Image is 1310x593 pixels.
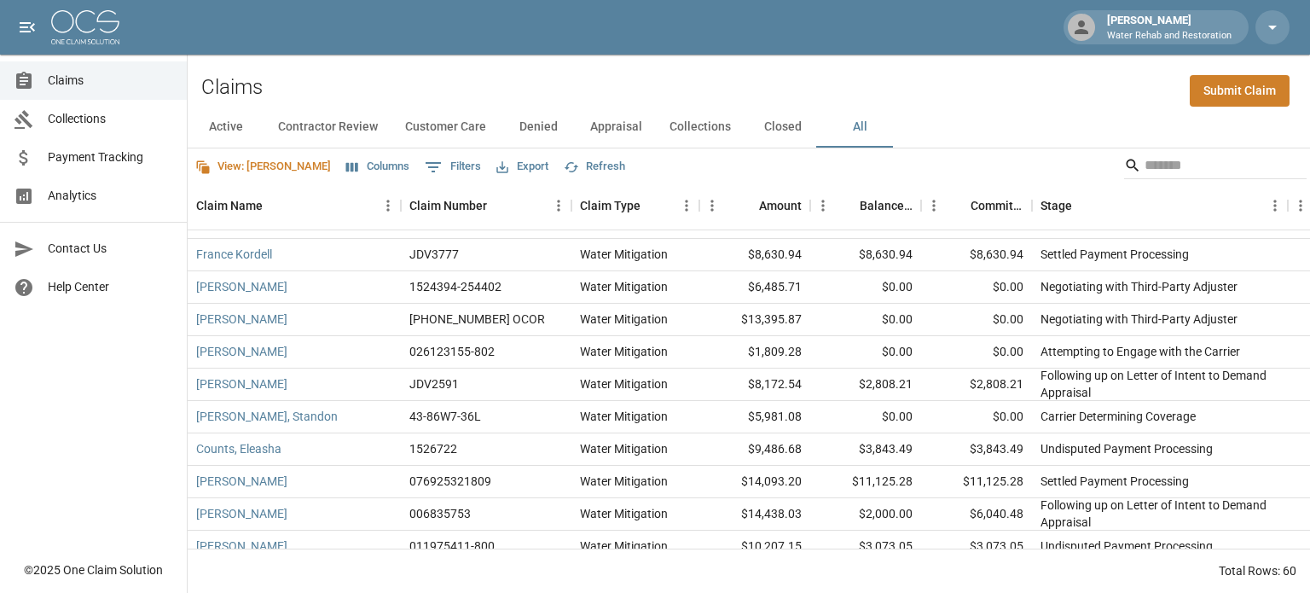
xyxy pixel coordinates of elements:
div: Stage [1032,182,1288,230]
div: $10,207.15 [699,531,810,563]
div: Water Mitigation [580,408,668,425]
span: Payment Tracking [48,148,173,166]
div: Water Mitigation [580,343,668,360]
button: Contractor Review [264,107,391,148]
div: $3,843.49 [921,433,1032,466]
div: Following up on Letter of Intent to Demand Appraisal [1040,367,1279,401]
button: View: [PERSON_NAME] [191,154,335,180]
a: Submit Claim [1190,75,1290,107]
button: Menu [546,193,571,218]
div: Settled Payment Processing [1040,246,1189,263]
div: Negotiating with Third-Party Adjuster [1040,311,1238,328]
div: Search [1124,152,1307,183]
div: 006835753 [409,505,471,522]
button: Select columns [342,154,414,180]
div: $1,809.28 [699,336,810,369]
p: Water Rehab and Restoration [1107,29,1232,44]
button: All [821,107,898,148]
div: $9,486.68 [699,433,810,466]
div: Water Mitigation [580,538,668,555]
div: Negotiating with Third-Party Adjuster [1040,278,1238,295]
div: Water Mitigation [580,473,668,490]
div: Water Mitigation [580,311,668,328]
div: Amount [759,182,802,230]
div: Water Mitigation [580,246,668,263]
a: [PERSON_NAME] [196,505,287,522]
div: Claim Number [401,182,571,230]
span: Collections [48,110,173,128]
div: $8,630.94 [810,239,921,271]
div: $0.00 [921,304,1032,336]
button: Menu [699,193,725,218]
div: Committed Amount [921,182,1032,230]
div: Total Rows: 60 [1219,562,1296,579]
button: Menu [1262,193,1288,218]
a: [PERSON_NAME] [196,278,287,295]
button: Sort [735,194,759,218]
div: 1524394-254402 [409,278,501,295]
div: $2,808.21 [921,369,1032,401]
div: $3,843.49 [810,433,921,466]
div: $13,395.87 [699,304,810,336]
div: Claim Number [409,182,487,230]
div: Water Mitigation [580,278,668,295]
div: Balance Due [860,182,913,230]
button: Collections [656,107,745,148]
div: $0.00 [810,336,921,369]
div: dynamic tabs [188,107,1310,148]
div: 01-008-967942 OCOR [409,311,545,328]
button: Denied [500,107,577,148]
div: $8,630.94 [699,239,810,271]
div: 026123155-802 [409,343,495,360]
div: 43-86W7-36L [409,408,481,425]
div: $3,073.05 [921,531,1032,563]
button: Sort [487,194,511,218]
span: Help Center [48,278,173,296]
div: Undisputed Payment Processing [1040,538,1213,555]
button: Closed [745,107,821,148]
div: $14,438.03 [699,498,810,531]
div: $3,073.05 [810,531,921,563]
button: Sort [947,194,971,218]
div: Stage [1040,182,1072,230]
button: Show filters [420,154,485,181]
div: Attempting to Engage with the Carrier [1040,343,1240,360]
div: $6,485.71 [699,271,810,304]
a: France Kordell [196,246,272,263]
div: © 2025 One Claim Solution [24,561,163,578]
a: [PERSON_NAME] [196,343,287,360]
div: [PERSON_NAME] [1100,12,1238,43]
button: Sort [1072,194,1096,218]
div: $2,808.21 [810,369,921,401]
div: 1526722 [409,440,457,457]
a: [PERSON_NAME] [196,311,287,328]
button: Menu [810,193,836,218]
button: Active [188,107,264,148]
div: Settled Payment Processing [1040,473,1189,490]
button: Sort [263,194,287,218]
div: Claim Type [580,182,641,230]
div: Claim Type [571,182,699,230]
div: Balance Due [810,182,921,230]
div: $0.00 [810,401,921,433]
div: $14,093.20 [699,466,810,498]
div: Water Mitigation [580,375,668,392]
button: Export [492,154,553,180]
div: $11,125.28 [810,466,921,498]
div: $11,125.28 [921,466,1032,498]
div: $0.00 [921,336,1032,369]
div: Carrier Determining Coverage [1040,408,1196,425]
div: $0.00 [921,271,1032,304]
button: open drawer [10,10,44,44]
a: Counts, Eleasha [196,440,281,457]
div: Claim Name [196,182,263,230]
h2: Claims [201,75,263,100]
button: Menu [921,193,947,218]
div: $8,630.94 [921,239,1032,271]
div: Committed Amount [971,182,1023,230]
div: Claim Name [188,182,401,230]
div: $5,981.08 [699,401,810,433]
a: [PERSON_NAME], Standon [196,408,338,425]
div: Undisputed Payment Processing [1040,440,1213,457]
span: Analytics [48,187,173,205]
